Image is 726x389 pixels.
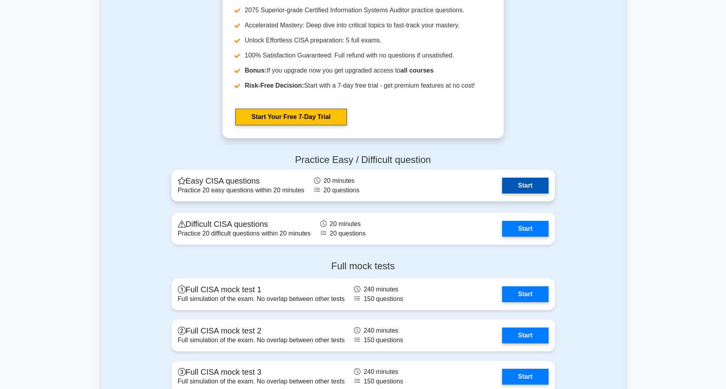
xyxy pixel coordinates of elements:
h4: Practice Easy / Difficult question [171,154,555,166]
a: Start [502,369,548,385]
h4: Full mock tests [171,261,555,272]
a: Start Your Free 7-Day Trial [235,109,347,125]
a: Start [502,221,548,237]
a: Start [502,328,548,343]
a: Start [502,286,548,302]
a: Start [502,178,548,194]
